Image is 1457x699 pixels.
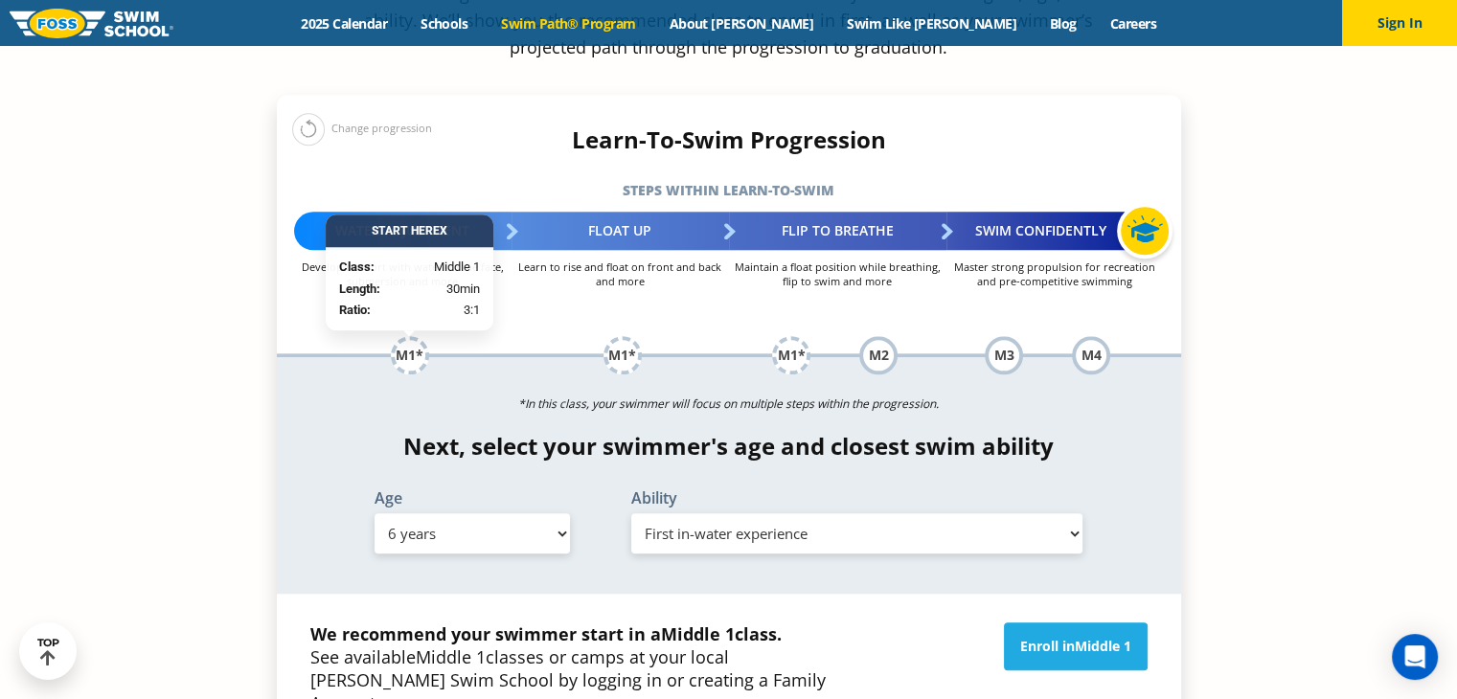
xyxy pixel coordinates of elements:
[37,637,59,666] div: TOP
[339,282,380,296] strong: Length:
[440,224,447,237] span: X
[985,336,1023,374] div: M3
[1004,622,1148,670] a: Enroll inMiddle 1
[294,212,512,250] div: Water Adjustment
[464,301,480,320] span: 3:1
[512,212,729,250] div: Float Up
[1072,336,1110,374] div: M4
[416,645,486,668] span: Middle 1
[339,303,371,317] strong: Ratio:
[292,112,432,146] div: Change progression
[1075,637,1131,655] span: Middle 1
[1033,14,1093,33] a: Blog
[631,490,1083,506] label: Ability
[375,490,570,506] label: Age
[661,622,735,645] span: Middle 1
[1093,14,1172,33] a: Careers
[10,9,173,38] img: FOSS Swim School Logo
[512,259,729,288] p: Learn to rise and float on front and back and more
[294,259,512,288] p: Develop comfort with water on the face, submersion and more
[485,14,652,33] a: Swim Path® Program
[404,14,485,33] a: Schools
[859,336,898,374] div: M2
[277,126,1181,153] h4: Learn-To-Swim Progression
[277,391,1181,417] p: *In this class, your swimmer will focus on multiple steps within the progression.
[729,212,946,250] div: Flip to Breathe
[277,177,1181,204] h5: Steps within Learn-to-Swim
[946,259,1164,288] p: Master strong propulsion for recreation and pre-competitive swimming
[339,259,375,274] strong: Class:
[1392,634,1438,680] div: Open Intercom Messenger
[326,214,493,247] div: Start Here
[446,280,480,299] span: 30min
[831,14,1034,33] a: Swim Like [PERSON_NAME]
[277,433,1181,460] h4: Next, select your swimmer's age and closest swim ability
[310,622,782,645] strong: We recommend your swimmer start in a class.
[434,258,480,277] span: Middle 1
[729,259,946,288] p: Maintain a float position while breathing, flip to swim and more
[652,14,831,33] a: About [PERSON_NAME]
[285,14,404,33] a: 2025 Calendar
[946,212,1164,250] div: Swim Confidently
